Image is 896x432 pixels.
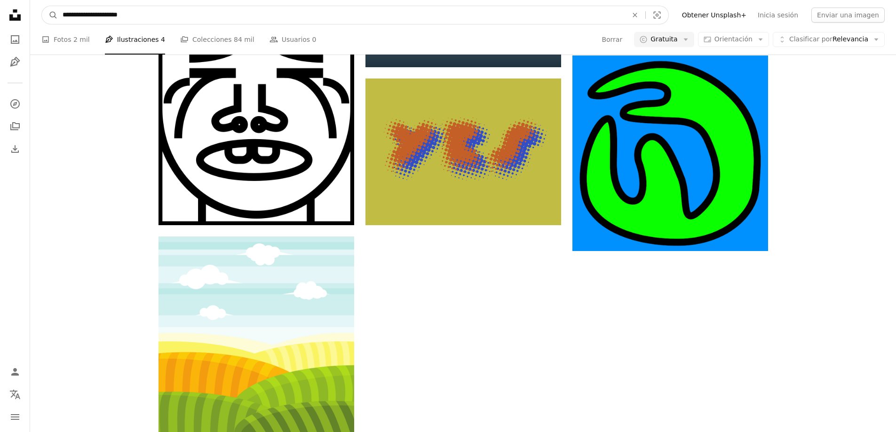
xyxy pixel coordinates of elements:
span: 84 mil [234,34,254,45]
span: 0 [312,34,317,45]
a: Colecciones 84 mil [180,24,254,55]
a: Una simple cara de dibujos animados en blanco y negro. [159,123,354,132]
span: Orientación [714,35,753,43]
button: Buscar en Unsplash [42,6,58,24]
span: Relevancia [789,35,868,44]
form: Encuentra imágenes en todo el sitio [41,6,669,24]
span: Gratuita [650,35,678,44]
a: Iniciar sesión / Registrarse [6,362,24,381]
button: Clasificar porRelevancia [773,32,885,47]
button: Enviar una imagen [811,8,885,23]
span: 2 mil [73,34,90,45]
button: Orientación [698,32,769,47]
a: Colecciones [6,117,24,136]
button: Búsqueda visual [646,6,668,24]
button: Borrar [625,6,645,24]
img: Una simple cara de dibujos animados en blanco y negro. [159,30,354,225]
a: Colinas onduladas y un cielo azul brillante. [159,330,354,338]
img: Una forma verde con contorno negro sobre azul. [572,55,768,251]
a: Obtener Unsplash+ [676,8,752,23]
button: Menú [6,408,24,426]
span: Clasificar por [789,35,833,43]
button: Gratuita [634,32,694,47]
a: Usuarios 0 [270,24,317,55]
img: Letras naranjas y azules sobre fondo amarillo [365,79,561,225]
a: Ilustraciones [6,53,24,71]
a: Inicio — Unsplash [6,6,24,26]
button: Borrar [601,32,623,47]
img: Colinas onduladas y un cielo azul brillante. [159,236,354,432]
a: Letras naranjas y azules sobre fondo amarillo [365,148,561,156]
a: Historial de descargas [6,140,24,158]
button: Idioma [6,385,24,404]
a: Fotos [6,30,24,49]
a: Inicia sesión [752,8,804,23]
a: Explorar [6,94,24,113]
a: Fotos 2 mil [41,24,90,55]
a: Una forma verde con contorno negro sobre azul. [572,149,768,157]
